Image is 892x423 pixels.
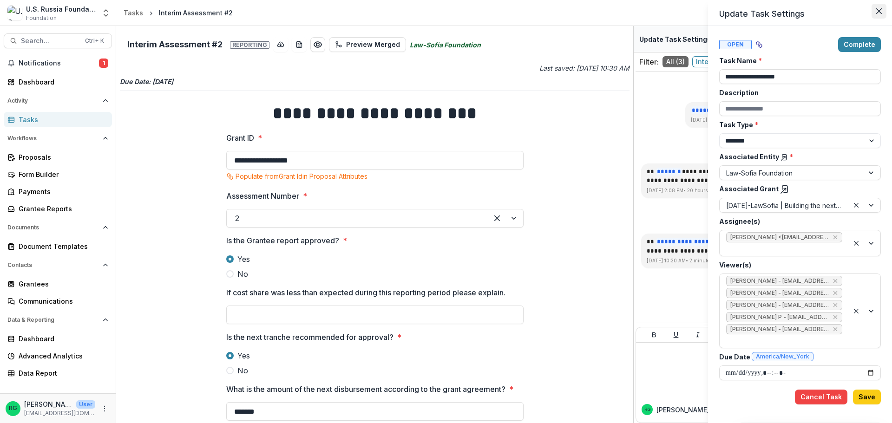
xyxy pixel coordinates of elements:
[832,312,839,322] div: Remove Bennett P - bpease@usrf.us
[832,300,839,310] div: Remove Anna P - apulaski@usrf.us
[730,302,829,308] span: [PERSON_NAME] - [EMAIL_ADDRESS][DOMAIN_NAME]
[719,88,875,98] label: Description
[719,120,875,130] label: Task Type
[872,4,886,19] button: Close
[795,390,847,404] button: Cancel Task
[752,37,767,52] button: View dependent tasks
[756,353,809,360] span: America/New_York
[730,278,829,284] span: [PERSON_NAME] - [EMAIL_ADDRESS][DOMAIN_NAME]
[851,200,862,211] div: Clear selected options
[719,352,875,362] label: Due Date
[832,276,839,286] div: Remove Gennady Podolny - gpodolny@usrf.us
[719,184,875,194] label: Associated Grant
[838,37,881,52] button: Complete
[851,238,862,249] div: Clear selected options
[851,306,862,317] div: Clear selected options
[719,152,875,162] label: Associated Entity
[853,390,881,404] button: Save
[832,288,839,298] div: Remove Jemile Kelderman - jkelderman@usrf.us
[832,233,839,242] div: Remove Ruslan Garipov <rgaripov@usrf.us> (rgaripov@usrf.us)
[730,290,829,296] span: [PERSON_NAME] - [EMAIL_ADDRESS][DOMAIN_NAME]
[730,234,829,241] span: [PERSON_NAME] <[EMAIL_ADDRESS][DOMAIN_NAME]> ([EMAIL_ADDRESS][DOMAIN_NAME])
[719,260,875,270] label: Viewer(s)
[730,326,829,332] span: [PERSON_NAME] - [EMAIL_ADDRESS][DOMAIN_NAME]
[719,56,875,65] label: Task Name
[719,40,752,49] span: Open
[719,216,875,226] label: Assignee(s)
[730,314,829,320] span: [PERSON_NAME] P - [EMAIL_ADDRESS][DOMAIN_NAME]
[832,325,839,334] div: Remove Emma K - ekaplon@usrf.us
